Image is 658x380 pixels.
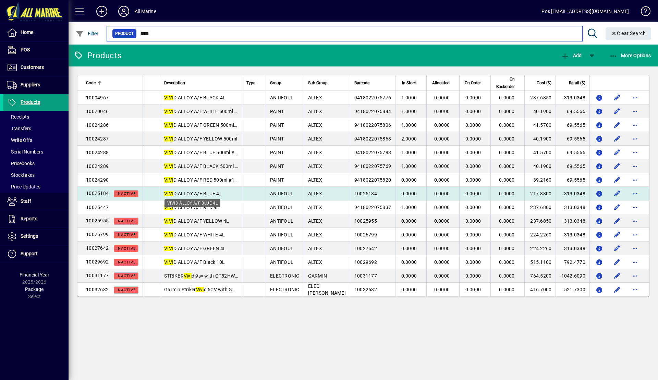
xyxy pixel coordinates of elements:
button: More options [630,229,641,240]
span: ALTEX [308,218,322,224]
em: VIVI [164,150,173,155]
a: Serial Numbers [3,146,69,158]
span: Receipts [7,114,29,120]
button: More options [630,284,641,295]
button: More options [630,188,641,199]
td: 69.5565 [556,132,589,146]
span: 0.0000 [465,191,481,196]
td: 40.1900 [524,159,556,173]
span: Products [21,99,40,105]
td: 521.7300 [556,283,589,296]
span: 9418022075783 [354,150,391,155]
span: ALTEX [308,122,322,128]
em: Vivi [184,273,192,279]
em: VIVI [164,191,173,196]
em: VIVI [164,259,173,265]
span: 10025184 [354,191,377,196]
span: 10027642 [354,246,377,251]
span: STRIKER d 9sv with GT52HW-TM Transducer Garmin [164,273,287,279]
span: Inactive [117,274,136,278]
button: Edit [612,133,623,144]
div: Pos [EMAIL_ADDRESS][DOMAIN_NAME] [541,6,629,17]
span: Reports [21,216,37,221]
span: 0.0000 [499,177,515,183]
td: 237.6850 [524,91,556,105]
td: 39.2160 [524,173,556,187]
button: Clear [606,27,651,40]
span: 1.0000 [401,95,417,100]
span: ANTIFOUL [270,191,293,196]
span: 10031177 [354,273,377,279]
button: Edit [612,147,623,158]
span: 0.0000 [401,273,417,279]
span: Stocktakes [7,172,35,178]
span: D ALLOY A/F BLACK 4L [164,95,226,100]
span: POS [21,47,30,52]
a: Receipts [3,111,69,123]
span: ELEC [PERSON_NAME] [308,283,346,296]
button: Add [91,5,113,17]
span: 10024287 [86,136,109,142]
span: 10024286 [86,122,109,128]
span: ALTEX [308,136,322,142]
span: 10026799 [354,232,377,237]
span: D ALLOY A/F BLACK 500ml #1861 [164,163,249,169]
span: On Order [465,79,481,87]
span: Add [561,53,582,58]
span: 0.0000 [499,273,515,279]
span: 0.0000 [465,136,481,142]
em: VIVI [164,163,173,169]
td: 69.5565 [556,159,589,173]
span: 0.0000 [499,122,515,128]
span: 10026799 [86,232,109,237]
span: Inactive [117,288,136,292]
button: Add [559,49,583,62]
span: 10029692 [86,259,109,265]
span: 10024290 [86,177,109,183]
span: 0.0000 [465,259,481,265]
span: D ALLOY A/F WHITE 500ml #1161 [164,109,248,114]
td: 313.0348 [556,242,589,255]
span: 10032632 [86,287,109,292]
button: Edit [612,120,623,131]
span: 0.0000 [434,163,450,169]
span: 0.0000 [499,205,515,210]
span: 1.0000 [401,150,417,155]
span: ALTEX [308,95,322,100]
em: VIVI [164,246,173,251]
span: 0.0000 [434,191,450,196]
span: ANTIFOUL [270,205,293,210]
td: 69.5565 [556,173,589,187]
span: Suppliers [21,82,40,87]
a: Write Offs [3,134,69,146]
span: PAINT [270,177,284,183]
span: 0.0000 [434,177,450,183]
span: 0.0000 [434,205,450,210]
a: Home [3,24,69,41]
span: Pricebooks [7,161,35,166]
div: VIVID ALLOY A/F BLUE 4L [164,199,220,207]
td: 40.1900 [524,105,556,118]
span: Package [25,286,44,292]
em: VIVI [164,95,173,100]
button: Edit [612,174,623,185]
span: Retail ($) [569,79,585,87]
span: 0.0000 [434,273,450,279]
span: Filter [76,31,99,36]
span: Inactive [117,246,136,251]
span: ELECTRONIC [270,273,300,279]
span: D ALLOY A/F GREEN 4L [164,246,226,251]
td: 792.4770 [556,255,589,269]
button: Filter [74,27,100,40]
span: D ALLOY A/F RED 4L [164,205,219,210]
a: Support [3,245,69,262]
span: PAINT [270,109,284,114]
span: 10027642 [86,245,109,251]
span: 9418022075844 [354,109,391,114]
span: In Stock [402,79,417,87]
span: ALTEX [308,191,322,196]
td: 237.6800 [524,200,556,214]
a: Suppliers [3,76,69,94]
span: PAINT [270,136,284,142]
span: More Options [609,53,651,58]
